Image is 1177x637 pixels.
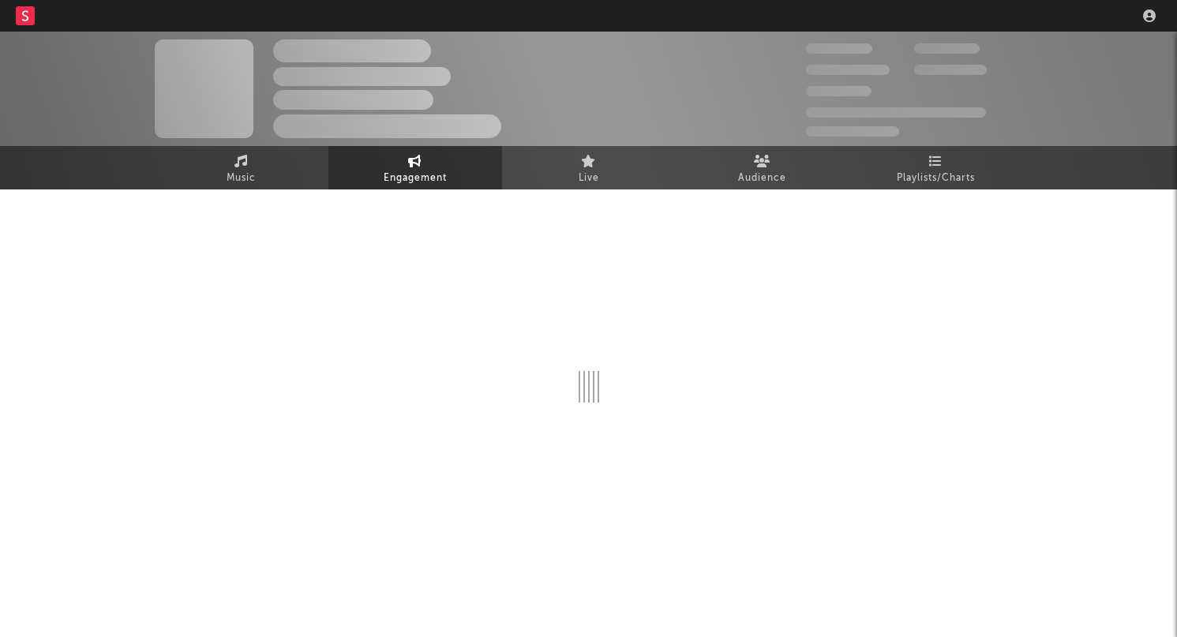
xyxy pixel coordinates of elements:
span: Playlists/Charts [897,169,975,188]
span: Engagement [384,169,447,188]
span: 1,00,000 [914,43,980,54]
span: 5,00,00,000 Monthly Listeners [806,107,986,118]
span: Audience [738,169,786,188]
a: Live [502,146,676,189]
a: Engagement [328,146,502,189]
a: Playlists/Charts [849,146,1023,189]
a: Music [155,146,328,189]
span: Live [579,169,599,188]
span: 10,00,000 [914,65,987,75]
span: Music [227,169,256,188]
span: 5,00,00,000 [806,65,890,75]
span: 1,00,000 [806,86,872,96]
span: Jump Score: 85.0 [806,126,899,137]
span: 3,00,000 [806,43,872,54]
a: Audience [676,146,849,189]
